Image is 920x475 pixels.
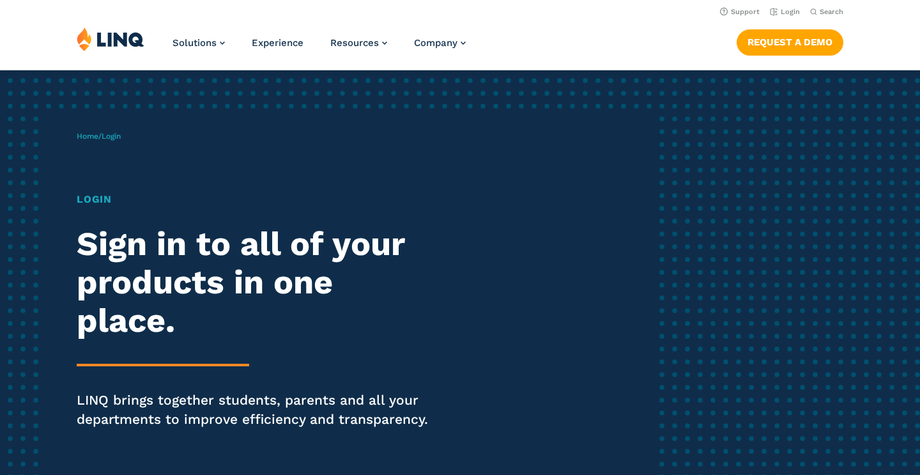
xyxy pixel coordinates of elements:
a: Resources [330,37,387,49]
span: / [77,132,121,141]
h2: Sign in to all of your products in one place. [77,225,431,339]
span: Search [820,8,843,16]
a: Login [770,8,800,16]
a: Solutions [172,37,225,49]
a: Company [414,37,466,49]
span: Solutions [172,37,217,49]
a: Experience [252,37,303,49]
a: Support [720,8,760,16]
h1: Login [77,192,431,207]
a: Home [77,132,98,141]
span: Login [102,132,121,141]
nav: Primary Navigation [172,27,466,69]
button: Open Search Bar [810,7,843,17]
nav: Button Navigation [737,27,843,55]
p: LINQ brings together students, parents and all your departments to improve efficiency and transpa... [77,391,431,429]
a: Request a Demo [737,29,843,55]
span: Company [414,37,457,49]
img: LINQ | K‑12 Software [77,27,144,51]
span: Resources [330,37,379,49]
